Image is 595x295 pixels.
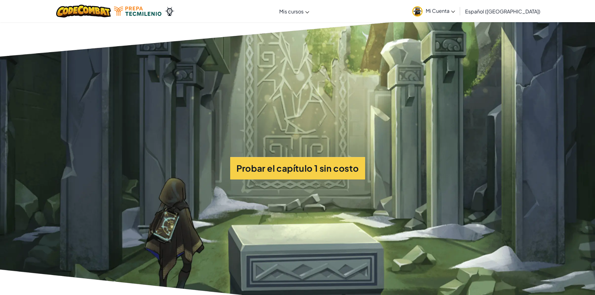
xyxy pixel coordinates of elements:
a: Español ([GEOGRAPHIC_DATA]) [462,3,543,20]
img: Ozaria [165,7,175,16]
button: Probar el capítulo 1 sin costo [230,157,365,179]
span: Español ([GEOGRAPHIC_DATA]) [465,8,540,15]
a: Mi Cuenta [409,1,458,21]
img: avatar [412,6,423,17]
img: CodeCombat logo [56,5,111,17]
span: Mi Cuenta [426,7,455,14]
a: Mis cursos [276,3,312,20]
img: Tecmilenio logo [114,7,161,16]
span: Mis cursos [279,8,304,15]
